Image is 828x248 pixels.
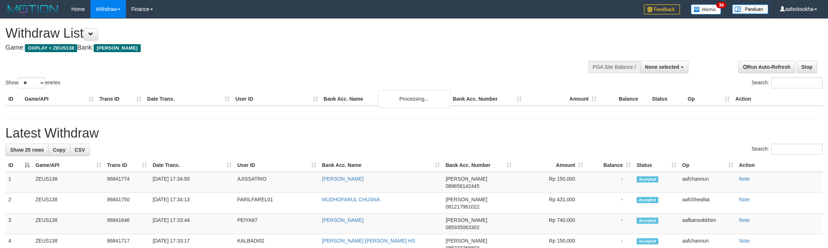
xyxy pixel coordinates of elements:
td: aafkansokkhim [679,214,736,234]
th: ID: activate to sort column descending [5,159,33,172]
span: 34 [716,2,726,8]
img: Button%20Memo.svg [691,4,721,14]
td: ZEUS138 [33,214,104,234]
span: [PERSON_NAME] [94,44,140,52]
div: PGA Site Balance / [588,61,640,73]
input: Search: [771,77,823,88]
span: Copy [53,147,65,153]
td: 1 [5,172,33,193]
th: Trans ID [97,92,144,106]
td: 2 [5,193,33,214]
a: [PERSON_NAME] [PERSON_NAME] HS [322,238,415,244]
img: MOTION_logo.png [5,4,60,14]
span: Accepted [637,197,658,203]
span: [PERSON_NAME] [446,238,487,244]
td: Rp 740,000 [514,214,586,234]
img: Feedback.jpg [644,4,680,14]
td: 3 [5,214,33,234]
th: Trans ID: activate to sort column ascending [104,159,150,172]
td: aafchhealita [679,193,736,214]
span: Copy 085935063302 to clipboard [446,224,479,230]
th: Status [649,92,685,106]
span: Accepted [637,218,658,224]
th: Op [685,92,733,106]
span: OXPLAY > ZEUS138 [25,44,77,52]
span: [PERSON_NAME] [446,217,487,223]
span: CSV [75,147,85,153]
th: Date Trans. [144,92,233,106]
td: aafchannun [679,172,736,193]
a: CSV [70,144,90,156]
a: Show 25 rows [5,144,48,156]
th: Balance: activate to sort column ascending [586,159,634,172]
a: Copy [48,144,70,156]
img: panduan.png [732,4,768,14]
th: Action [733,92,823,106]
span: Accepted [637,176,658,182]
td: [DATE] 17:34:13 [150,193,234,214]
th: Op: activate to sort column ascending [679,159,736,172]
td: 86841750 [104,193,150,214]
a: Run Auto-Refresh [738,61,795,73]
span: [PERSON_NAME] [446,197,487,202]
input: Search: [771,144,823,155]
td: Rp 150,000 [514,172,586,193]
td: [DATE] 17:33:44 [150,214,234,234]
td: - [586,172,634,193]
select: Showentries [18,77,45,88]
th: ID [5,92,22,106]
a: [PERSON_NAME] [322,176,364,182]
a: Note [739,176,750,182]
td: FARILFAREL01 [234,193,319,214]
td: PEIYA87 [234,214,319,234]
th: User ID: activate to sort column ascending [234,159,319,172]
span: None selected [645,64,679,70]
th: Balance [599,92,649,106]
span: Copy 081217961022 to clipboard [446,204,479,210]
label: Show entries [5,77,60,88]
span: Show 25 rows [10,147,44,153]
button: None selected [640,61,688,73]
h1: Withdraw List [5,26,545,41]
a: Note [739,217,750,223]
th: Game/API [22,92,97,106]
td: AJISSATRIO [234,172,319,193]
label: Search: [752,77,823,88]
th: Bank Acc. Number: activate to sort column ascending [443,159,514,172]
th: Amount [525,92,599,106]
td: 86841646 [104,214,150,234]
th: Bank Acc. Number [450,92,525,106]
th: Date Trans.: activate to sort column ascending [150,159,234,172]
th: Game/API: activate to sort column ascending [33,159,104,172]
th: Amount: activate to sort column ascending [514,159,586,172]
a: Note [739,197,750,202]
td: - [586,214,634,234]
div: Processing... [378,90,450,108]
td: [DATE] 17:34:50 [150,172,234,193]
td: ZEUS138 [33,172,104,193]
td: - [586,193,634,214]
td: ZEUS138 [33,193,104,214]
th: Bank Acc. Name [321,92,450,106]
th: User ID [233,92,321,106]
a: Stop [797,61,817,73]
span: [PERSON_NAME] [446,176,487,182]
th: Action [736,159,823,172]
span: Accepted [637,238,658,244]
td: Rp 431,000 [514,193,586,214]
h4: Game: Bank: [5,44,545,51]
a: [PERSON_NAME] [322,217,364,223]
th: Status: activate to sort column ascending [634,159,679,172]
th: Bank Acc. Name: activate to sort column ascending [319,159,443,172]
span: Copy 089656142445 to clipboard [446,183,479,189]
a: MUDHOFARUL CHUSNA [322,197,380,202]
label: Search: [752,144,823,155]
a: Note [739,238,750,244]
td: 86841774 [104,172,150,193]
h1: Latest Withdraw [5,126,823,140]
